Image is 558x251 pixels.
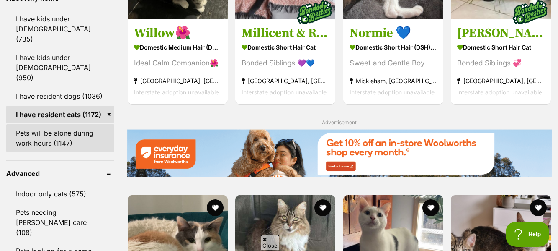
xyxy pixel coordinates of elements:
[235,19,335,104] a: Millicent & Rupertt 💜 Domestic Short Hair Cat Bonded Siblings 💜💙 [GEOGRAPHIC_DATA], [GEOGRAPHIC_D...
[242,75,329,86] strong: [GEOGRAPHIC_DATA], [GEOGRAPHIC_DATA]
[134,41,221,53] strong: Domestic Medium Hair (DMH) Cat
[127,129,552,177] img: Everyday Insurance promotional banner
[457,89,542,96] span: Interstate adoption unavailable
[422,199,439,216] button: favourite
[242,41,329,53] strong: Domestic Short Hair Cat
[457,75,545,86] strong: [GEOGRAPHIC_DATA], [GEOGRAPHIC_DATA]
[451,19,551,104] a: [PERSON_NAME] & [PERSON_NAME] 💙💜 Domestic Short Hair Cat Bonded Siblings 💞 [GEOGRAPHIC_DATA], [GE...
[127,129,552,178] a: Everyday Insurance promotional banner
[350,58,437,69] div: Sweet and Gentle Boy
[6,106,114,123] a: I have resident cats (1172)
[506,222,550,247] iframe: Help Scout Beacon - Open
[134,75,221,86] strong: [GEOGRAPHIC_DATA], [GEOGRAPHIC_DATA]
[261,235,279,250] span: Close
[457,25,545,41] h3: [PERSON_NAME] & [PERSON_NAME] 💙💜
[343,19,443,104] a: Normie 💙 Domestic Short Hair (DSH) Cat Sweet and Gentle Boy Mickleham, [GEOGRAPHIC_DATA] Intersta...
[6,10,114,48] a: I have kids under [DEMOGRAPHIC_DATA] (735)
[6,204,114,241] a: Pets needing [PERSON_NAME] care (108)
[242,89,327,96] span: Interstate adoption unavailable
[322,119,357,125] span: Advertisement
[350,41,437,53] strong: Domestic Short Hair (DSH) Cat
[6,185,114,203] a: Indoor only cats (575)
[134,89,219,96] span: Interstate adoption unavailable
[457,58,545,69] div: Bonded Siblings 💞
[128,19,228,104] a: Willow🌺 Domestic Medium Hair (DMH) Cat Ideal Calm Companion🌺 [GEOGRAPHIC_DATA], [GEOGRAPHIC_DATA]...
[6,87,114,105] a: I have resident dogs (1036)
[350,89,435,96] span: Interstate adoption unavailable
[457,41,545,53] strong: Domestic Short Hair Cat
[6,49,114,86] a: I have kids under [DEMOGRAPHIC_DATA] (950)
[242,25,329,41] h3: Millicent & Rupertt 💜
[314,199,331,216] button: favourite
[350,25,437,41] h3: Normie 💙
[6,124,114,152] a: Pets will be alone during work hours (1147)
[134,58,221,69] div: Ideal Calm Companion🌺
[206,199,223,216] button: favourite
[530,199,547,216] button: favourite
[134,25,221,41] h3: Willow🌺
[350,75,437,86] strong: Mickleham, [GEOGRAPHIC_DATA]
[242,58,329,69] div: Bonded Siblings 💜💙
[6,170,114,177] header: Advanced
